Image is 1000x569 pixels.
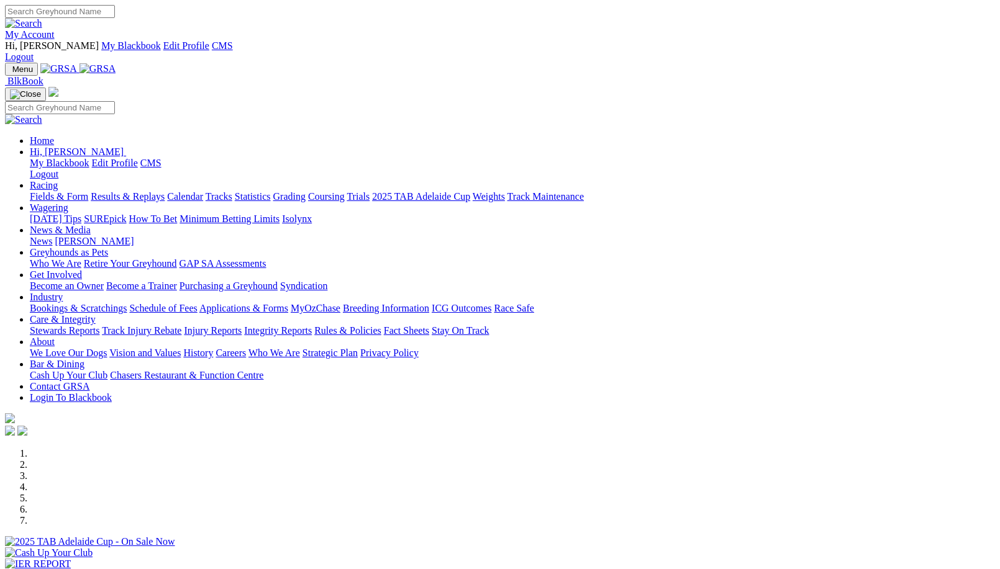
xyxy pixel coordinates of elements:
a: Industry [30,292,63,302]
a: Care & Integrity [30,314,96,325]
a: Hi, [PERSON_NAME] [30,146,126,157]
div: Industry [30,303,995,314]
a: Applications & Forms [199,303,288,313]
a: Wagering [30,202,68,213]
a: [DATE] Tips [30,213,81,224]
a: MyOzChase [291,303,340,313]
a: Schedule of Fees [129,303,197,313]
a: Purchasing a Greyhound [180,280,278,291]
a: Breeding Information [343,303,429,313]
a: Bar & Dining [30,359,84,369]
a: Edit Profile [92,158,138,168]
div: About [30,347,995,359]
button: Toggle navigation [5,63,38,76]
a: SUREpick [84,213,126,224]
button: Toggle navigation [5,87,46,101]
a: Grading [273,191,306,202]
a: GAP SA Assessments [180,258,266,269]
a: Get Involved [30,269,82,280]
a: Become a Trainer [106,280,177,291]
a: Calendar [167,191,203,202]
div: Wagering [30,213,995,225]
a: Statistics [235,191,271,202]
a: Careers [216,347,246,358]
a: Injury Reports [184,325,242,336]
div: Greyhounds as Pets [30,258,995,269]
span: BlkBook [7,76,43,86]
a: My Account [5,29,55,40]
a: Cash Up Your Club [30,370,107,380]
a: My Blackbook [101,40,161,51]
a: BlkBook [5,76,43,86]
img: Search [5,114,42,125]
span: Hi, [PERSON_NAME] [30,146,124,157]
img: facebook.svg [5,426,15,436]
a: ICG Outcomes [432,303,491,313]
a: Racing [30,180,58,190]
a: News & Media [30,225,91,235]
img: 2025 TAB Adelaide Cup - On Sale Now [5,536,175,547]
a: How To Bet [129,213,178,224]
img: Close [10,89,41,99]
a: Minimum Betting Limits [180,213,280,224]
div: Racing [30,191,995,202]
a: Become an Owner [30,280,104,291]
img: Cash Up Your Club [5,547,93,558]
a: About [30,336,55,347]
a: Who We Are [248,347,300,358]
div: Bar & Dining [30,370,995,381]
span: Hi, [PERSON_NAME] [5,40,99,51]
img: logo-grsa-white.png [48,87,58,97]
a: Edit Profile [163,40,209,51]
a: CMS [212,40,233,51]
a: Fields & Form [30,191,88,202]
a: Track Maintenance [507,191,584,202]
a: Stewards Reports [30,325,99,336]
div: Care & Integrity [30,325,995,336]
div: News & Media [30,236,995,247]
input: Search [5,101,115,114]
a: Stay On Track [432,325,489,336]
a: [PERSON_NAME] [55,236,134,246]
input: Search [5,5,115,18]
div: Get Involved [30,280,995,292]
a: Retire Your Greyhound [84,258,177,269]
a: Bookings & Scratchings [30,303,127,313]
span: Menu [12,65,33,74]
img: twitter.svg [17,426,27,436]
a: Contact GRSA [30,381,89,392]
a: Home [30,135,54,146]
a: Greyhounds as Pets [30,247,108,258]
a: Syndication [280,280,327,291]
a: Strategic Plan [302,347,358,358]
img: GRSA [80,63,116,74]
a: Logout [5,52,34,62]
a: Isolynx [282,213,312,224]
a: News [30,236,52,246]
div: Hi, [PERSON_NAME] [30,158,995,180]
a: Coursing [308,191,345,202]
a: We Love Our Dogs [30,347,107,358]
a: Who We Are [30,258,81,269]
a: Trials [347,191,370,202]
a: Integrity Reports [244,325,312,336]
img: logo-grsa-white.png [5,413,15,423]
a: Login To Blackbook [30,392,112,403]
a: My Blackbook [30,158,89,168]
div: My Account [5,40,995,63]
a: History [183,347,213,358]
a: Privacy Policy [360,347,419,358]
a: Fact Sheets [384,325,429,336]
a: 2025 TAB Adelaide Cup [372,191,470,202]
a: Tracks [206,191,232,202]
a: Race Safe [494,303,534,313]
a: Weights [473,191,505,202]
a: Chasers Restaurant & Function Centre [110,370,263,380]
img: Search [5,18,42,29]
a: CMS [140,158,161,168]
a: Logout [30,169,58,179]
a: Results & Replays [91,191,165,202]
img: GRSA [40,63,77,74]
a: Vision and Values [109,347,181,358]
a: Rules & Policies [314,325,381,336]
